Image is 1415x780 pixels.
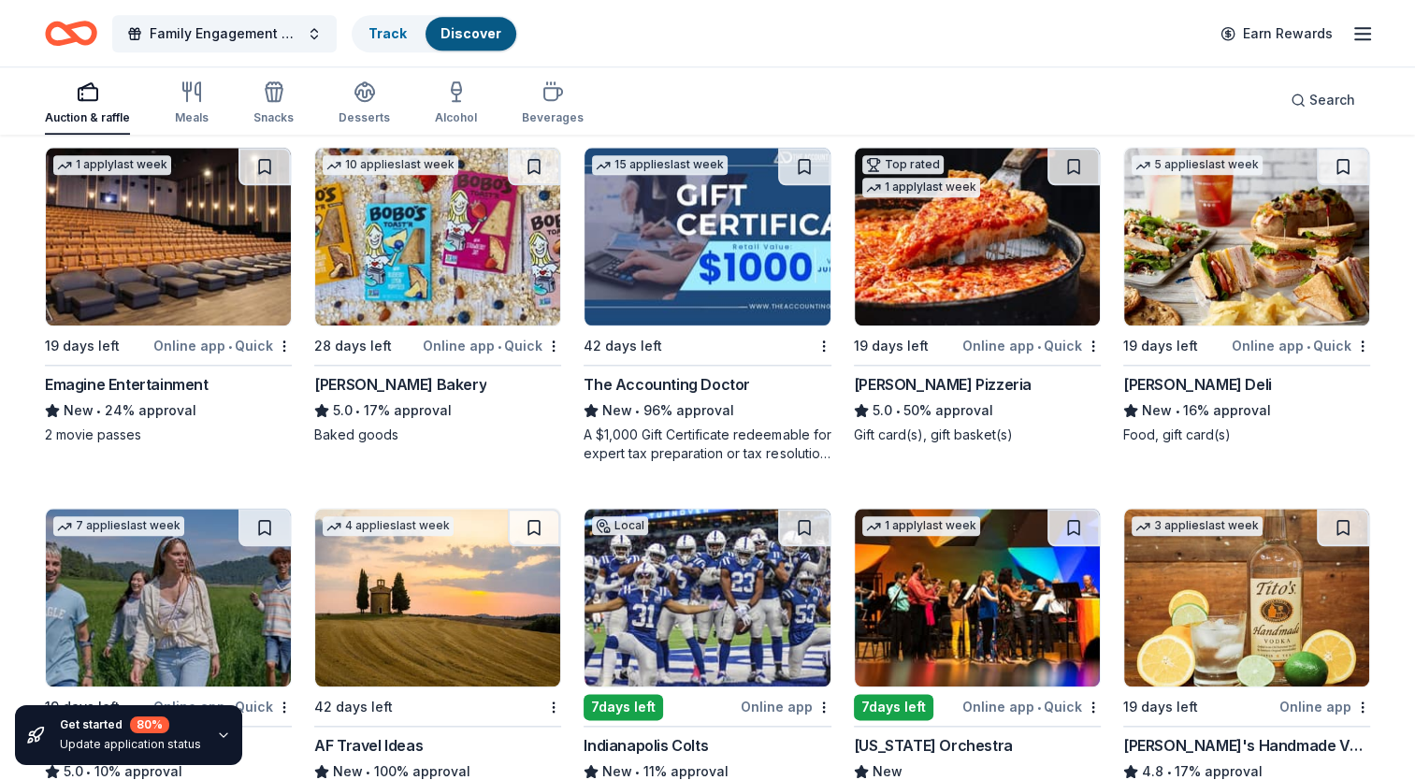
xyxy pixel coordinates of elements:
[854,694,933,720] div: 7 days left
[584,373,750,396] div: The Accounting Doctor
[585,148,830,325] img: Image for The Accounting Doctor
[323,155,458,175] div: 10 applies last week
[584,335,662,357] div: 42 days left
[741,695,831,718] div: Online app
[854,373,1032,396] div: [PERSON_NAME] Pizzeria
[314,696,393,718] div: 42 days left
[584,694,663,720] div: 7 days left
[96,403,101,418] span: •
[150,22,299,45] span: Family Engagement Game night
[522,110,584,125] div: Beverages
[339,73,390,135] button: Desserts
[64,399,94,422] span: New
[112,15,337,52] button: Family Engagement Game night
[855,509,1100,686] img: Image for Minnesota Orchestra
[314,426,561,444] div: Baked goods
[584,426,830,463] div: A $1,000 Gift Certificate redeemable for expert tax preparation or tax resolution services—recipi...
[862,178,980,197] div: 1 apply last week
[498,339,501,354] span: •
[314,373,486,396] div: [PERSON_NAME] Bakery
[1132,516,1263,536] div: 3 applies last week
[854,734,1013,757] div: [US_STATE] Orchestra
[45,373,209,396] div: Emagine Entertainment
[1209,17,1344,51] a: Earn Rewards
[45,399,292,422] div: 24% approval
[585,509,830,686] img: Image for Indianapolis Colts
[895,403,900,418] span: •
[1279,695,1370,718] div: Online app
[862,155,944,174] div: Top rated
[584,147,830,463] a: Image for The Accounting Doctor15 applieslast week42 days leftThe Accounting DoctorNew•96% approv...
[45,110,130,125] div: Auction & raffle
[1124,509,1369,686] img: Image for Tito's Handmade Vodka
[584,734,708,757] div: Indianapolis Colts
[1276,81,1370,119] button: Search
[175,73,209,135] button: Meals
[962,334,1101,357] div: Online app Quick
[1123,696,1198,718] div: 19 days left
[854,426,1101,444] div: Gift card(s), gift basket(s)
[873,399,892,422] span: 5.0
[636,764,641,779] span: •
[1123,734,1370,757] div: [PERSON_NAME]'s Handmade Vodka
[1123,399,1370,422] div: 16% approval
[45,335,120,357] div: 19 days left
[367,764,371,779] span: •
[1123,147,1370,444] a: Image for McAlister's Deli5 applieslast week19 days leftOnline app•Quick[PERSON_NAME] DeliNew•16%...
[962,695,1101,718] div: Online app Quick
[1166,764,1171,779] span: •
[1037,700,1041,715] span: •
[175,110,209,125] div: Meals
[339,110,390,125] div: Desserts
[53,155,171,175] div: 1 apply last week
[862,516,980,536] div: 1 apply last week
[45,147,292,444] a: Image for Emagine Entertainment1 applylast week19 days leftOnline app•QuickEmagine EntertainmentN...
[435,73,477,135] button: Alcohol
[1307,339,1310,354] span: •
[153,334,292,357] div: Online app Quick
[60,716,201,733] div: Get started
[854,147,1101,444] a: Image for Lou Malnati's PizzeriaTop rated1 applylast week19 days leftOnline app•Quick[PERSON_NAME...
[423,334,561,357] div: Online app Quick
[352,15,518,52] button: TrackDiscover
[314,147,561,444] a: Image for Bobo's Bakery10 applieslast week28 days leftOnline app•Quick[PERSON_NAME] Bakery5.0•17%...
[53,516,184,536] div: 7 applies last week
[315,148,560,325] img: Image for Bobo's Bakery
[314,335,392,357] div: 28 days left
[854,399,1101,422] div: 50% approval
[314,399,561,422] div: 17% approval
[356,403,361,418] span: •
[1123,373,1272,396] div: [PERSON_NAME] Deli
[584,399,830,422] div: 96% approval
[1232,334,1370,357] div: Online app Quick
[46,509,291,686] img: Image for American Eagle
[592,155,728,175] div: 15 applies last week
[1123,426,1370,444] div: Food, gift card(s)
[45,426,292,444] div: 2 movie passes
[1142,399,1172,422] span: New
[592,516,648,535] div: Local
[314,734,423,757] div: AF Travel Ideas
[1309,89,1355,111] span: Search
[602,399,632,422] span: New
[435,110,477,125] div: Alcohol
[368,25,407,41] a: Track
[1123,335,1198,357] div: 19 days left
[1175,403,1179,418] span: •
[46,148,291,325] img: Image for Emagine Entertainment
[253,110,294,125] div: Snacks
[130,716,169,733] div: 80 %
[440,25,501,41] a: Discover
[1132,155,1263,175] div: 5 applies last week
[45,73,130,135] button: Auction & raffle
[1037,339,1041,354] span: •
[855,148,1100,325] img: Image for Lou Malnati's Pizzeria
[854,335,929,357] div: 19 days left
[333,399,353,422] span: 5.0
[228,339,232,354] span: •
[315,509,560,686] img: Image for AF Travel Ideas
[636,403,641,418] span: •
[323,516,454,536] div: 4 applies last week
[253,73,294,135] button: Snacks
[60,737,201,752] div: Update application status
